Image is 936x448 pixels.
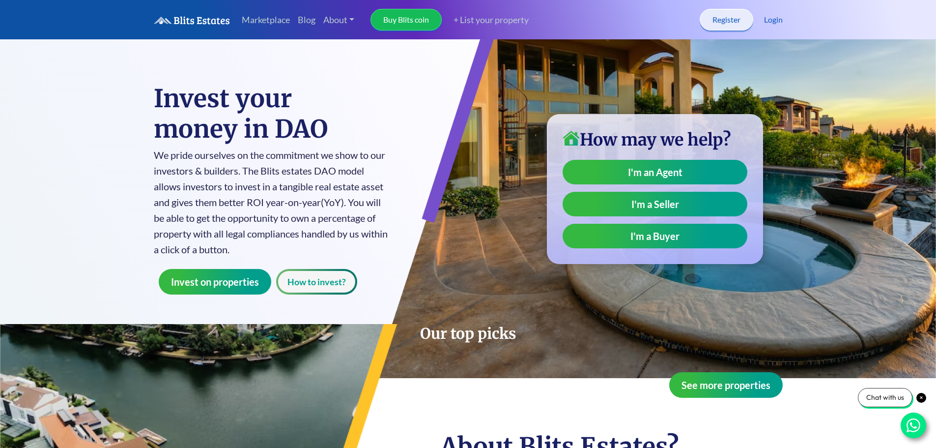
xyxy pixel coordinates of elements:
[154,147,390,257] p: We pride ourselves on the commitment we show to our investors & builders. The Blits estates DAO m...
[319,9,359,30] a: About
[563,224,747,248] a: I'm a Buyer
[294,9,319,30] a: Blog
[563,160,747,184] a: I'm an Agent
[154,84,390,145] h1: Invest your money in DAO
[276,269,357,295] button: How to invest?
[238,9,294,30] a: Marketplace
[563,131,580,146] img: home-icon
[159,269,271,295] button: Invest on properties
[370,9,442,30] a: Buy Blits coin
[563,130,747,150] h3: How may we help?
[442,13,529,27] a: + List your property
[669,372,783,398] button: See more properties
[764,14,783,26] a: Login
[700,9,753,30] a: Register
[154,16,230,25] img: logo.6a08bd47fd1234313fe35534c588d03a.svg
[154,324,783,343] h2: Our top picks
[563,192,747,216] a: I'm a Seller
[858,388,912,407] div: Chat with us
